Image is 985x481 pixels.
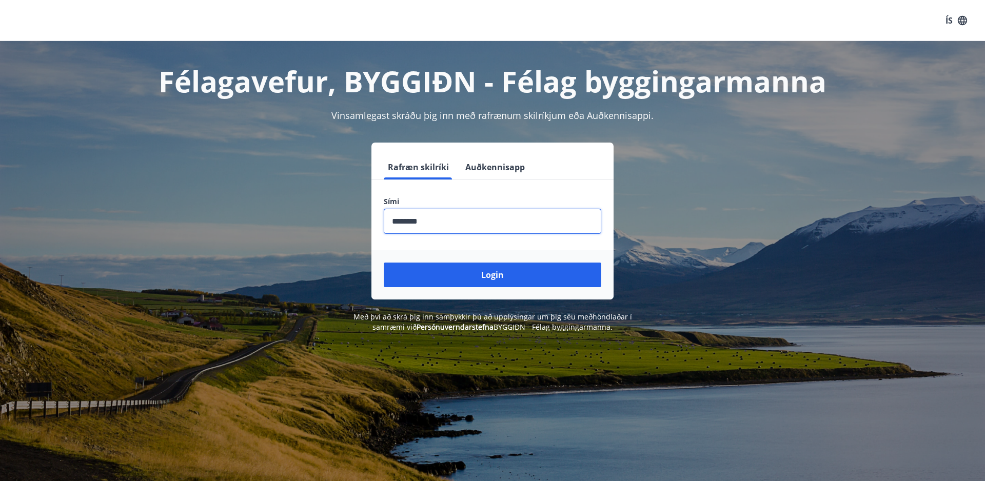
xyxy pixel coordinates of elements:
[384,155,453,179] button: Rafræn skilríki
[940,11,973,30] button: ÍS
[331,109,654,122] span: Vinsamlegast skráðu þig inn með rafrænum skilríkjum eða Auðkennisappi.
[417,322,494,332] a: Persónuverndarstefna
[384,263,601,287] button: Login
[353,312,632,332] span: Með því að skrá þig inn samþykkir þú að upplýsingar um þig séu meðhöndlaðar í samræmi við BYGGIÐN...
[135,62,850,101] h1: Félagavefur, BYGGIÐN - Félag byggingarmanna
[384,196,601,207] label: Sími
[461,155,529,179] button: Auðkennisapp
